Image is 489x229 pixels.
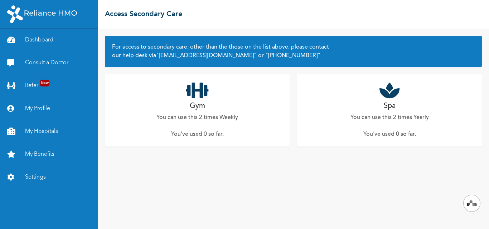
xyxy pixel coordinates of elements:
p: You can use this 2 times Weekly [156,113,238,122]
img: svg+xml,%3Csvg%20xmlns%3D%22http%3A%2F%2Fwww.w3.org%2F2000%2Fsvg%22%20width%3D%2228%22%20height%3... [467,200,477,206]
h2: For access to secondary care, other than the those on the list above, please contact our help des... [112,43,475,60]
img: RelianceHMO's Logo [7,5,77,23]
p: You've used 0 so far . [363,130,416,139]
span: New [40,80,49,86]
a: "[EMAIL_ADDRESS][DOMAIN_NAME]" [156,53,257,59]
p: You can use this 2 times Yearly [350,113,429,122]
h2: Spa [384,101,396,111]
p: You've used 0 so far . [171,130,224,139]
h2: Gym [190,101,205,111]
a: "[PHONE_NUMBER]" [264,53,320,59]
h2: Access Secondary Care [105,9,182,20]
